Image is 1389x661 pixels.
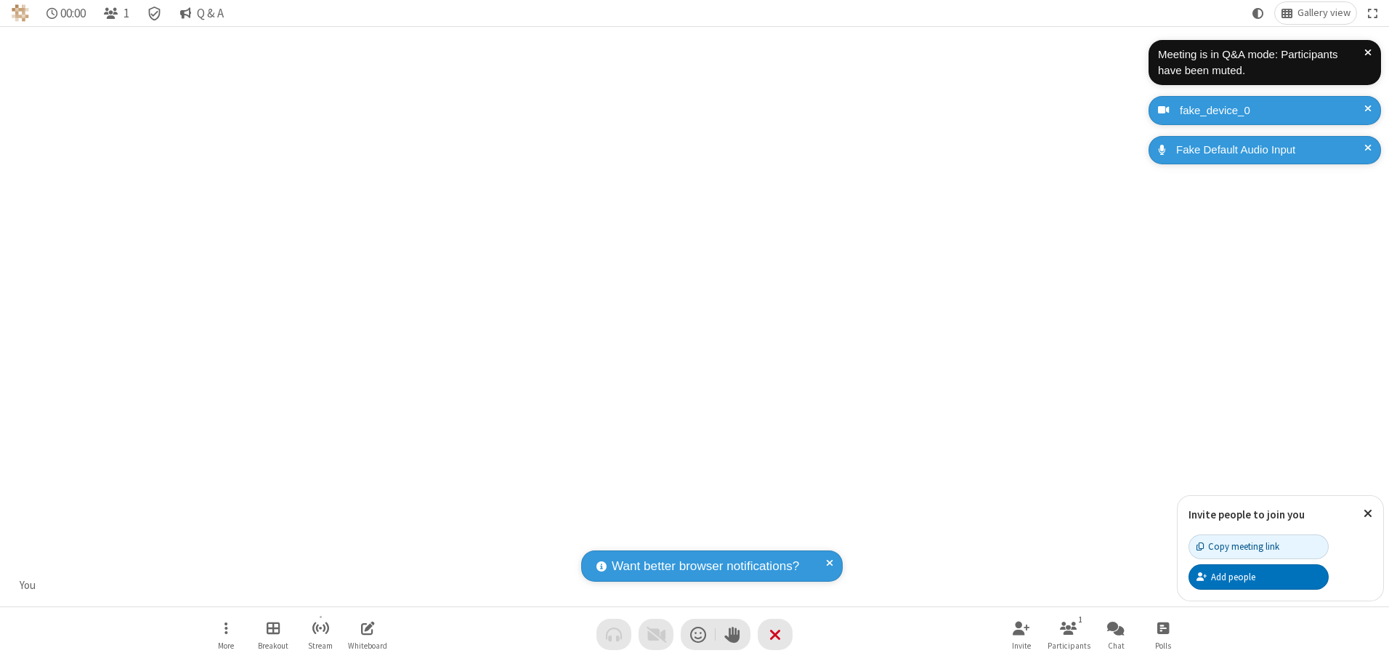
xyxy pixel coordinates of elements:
span: Invite [1012,641,1031,650]
span: 1 [123,7,129,20]
div: You [15,577,41,594]
button: Copy meeting link [1188,534,1329,559]
button: Invite participants (Alt+I) [1000,614,1043,655]
span: Chat [1108,641,1125,650]
span: Breakout [258,641,288,650]
div: Timer [41,2,92,24]
span: Polls [1155,641,1171,650]
div: Fake Default Audio Input [1171,142,1370,159]
button: Close popover [1353,496,1383,532]
span: More [218,641,234,650]
button: Audio problem - check your Internet connection or call by phone [596,619,631,650]
button: Open shared whiteboard [346,614,389,655]
button: Fullscreen [1362,2,1384,24]
button: Open participant list [1047,614,1090,655]
button: Manage Breakout Rooms [251,614,295,655]
div: Meeting is in Q&A mode: Participants have been muted. [1158,47,1364,79]
span: Q & A [197,7,224,20]
img: QA Selenium DO NOT DELETE OR CHANGE [12,4,29,22]
button: Video [639,619,673,650]
span: Want better browser notifications? [612,557,799,576]
button: Open menu [204,614,248,655]
button: Add people [1188,564,1329,589]
button: Send a reaction [681,619,716,650]
div: Copy meeting link [1196,540,1279,553]
label: Invite people to join you [1188,508,1305,521]
span: 00:00 [60,7,86,20]
span: Gallery view [1297,7,1350,19]
span: Whiteboard [348,641,387,650]
button: Open poll [1141,614,1185,655]
div: fake_device_0 [1175,103,1370,119]
span: Stream [308,641,333,650]
button: Q & A [174,2,230,24]
div: 1 [1074,613,1087,626]
span: Participants [1048,641,1090,650]
button: Start streaming [299,614,342,655]
div: Meeting details Encryption enabled [141,2,169,24]
button: End or leave meeting [758,619,793,650]
button: Change layout [1275,2,1356,24]
button: Open chat [1094,614,1138,655]
button: Raise hand [716,619,750,650]
button: Using system theme [1247,2,1270,24]
button: Open participant list [97,2,135,24]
